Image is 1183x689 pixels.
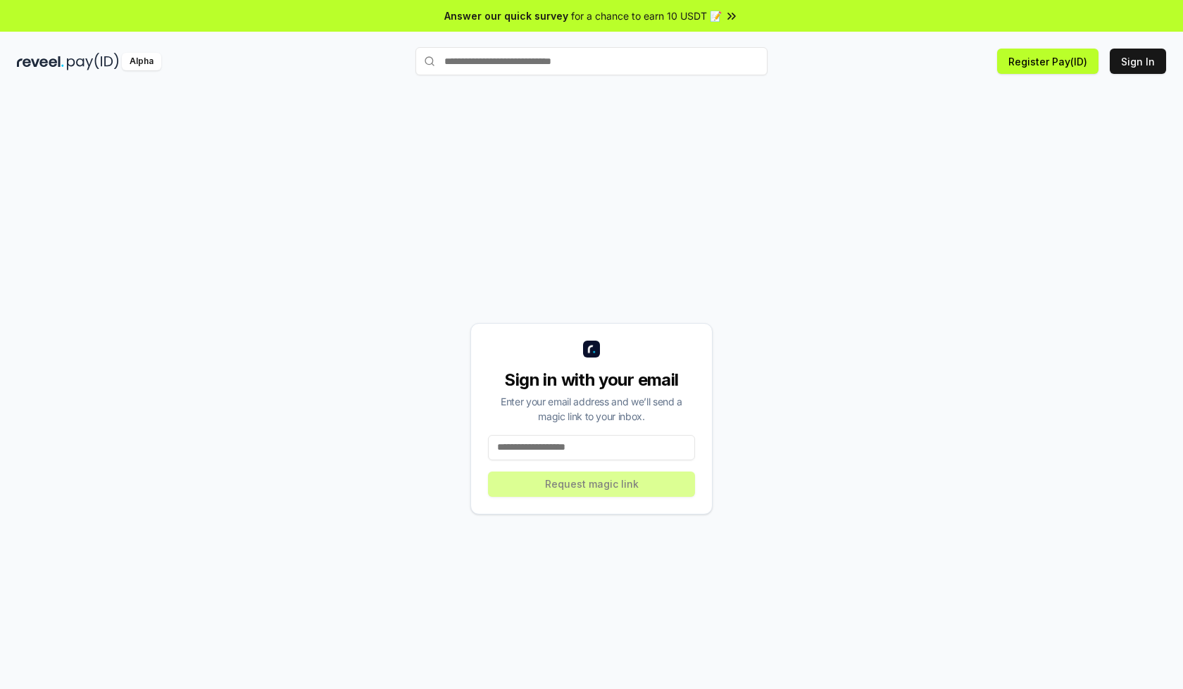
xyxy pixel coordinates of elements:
div: Enter your email address and we’ll send a magic link to your inbox. [488,394,695,424]
img: reveel_dark [17,53,64,70]
button: Register Pay(ID) [997,49,1098,74]
img: logo_small [583,341,600,358]
div: Alpha [122,53,161,70]
span: for a chance to earn 10 USDT 📝 [571,8,722,23]
span: Answer our quick survey [444,8,568,23]
img: pay_id [67,53,119,70]
button: Sign In [1110,49,1166,74]
div: Sign in with your email [488,369,695,391]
